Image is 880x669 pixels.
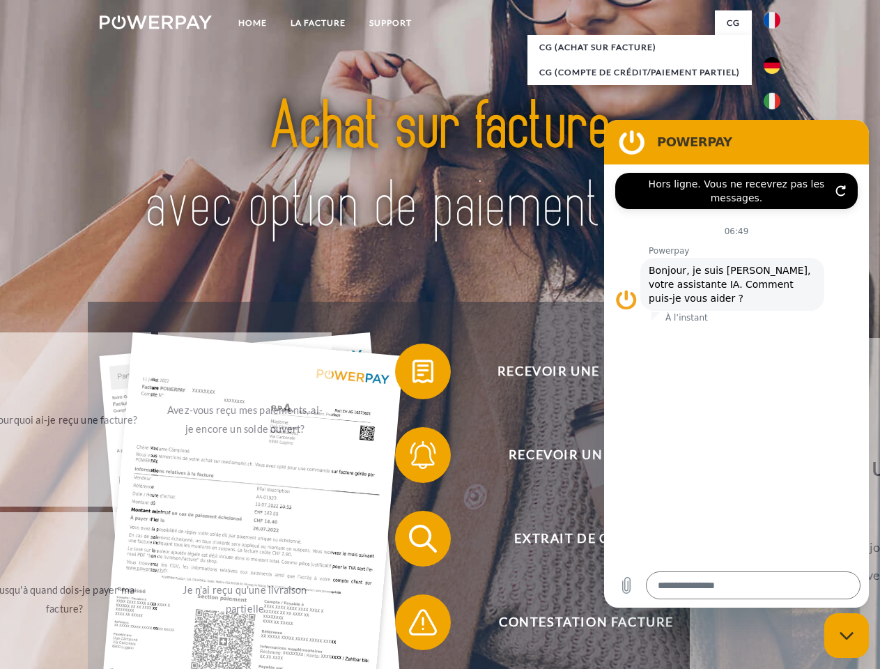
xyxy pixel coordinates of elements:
[395,511,757,567] button: Extrait de compte
[279,10,357,36] a: LA FACTURE
[167,401,323,438] div: Avez-vous reçu mes paiements, ai-je encore un solde ouvert?
[764,12,780,29] img: fr
[415,511,757,567] span: Extrait de compte
[715,10,752,36] a: CG
[764,57,780,74] img: de
[406,605,440,640] img: qb_warning.svg
[604,120,869,608] iframe: Fenêtre de messagerie
[158,332,332,507] a: Avez-vous reçu mes paiements, ai-je encore un solde ouvert?
[527,60,752,85] a: CG (Compte de crédit/paiement partiel)
[357,10,424,36] a: Support
[527,35,752,60] a: CG (achat sur facture)
[133,67,747,267] img: title-powerpay_fr.svg
[415,594,757,650] span: Contestation Facture
[100,15,212,29] img: logo-powerpay-white.svg
[167,580,323,618] div: Je n'ai reçu qu'une livraison partielle
[395,594,757,650] button: Contestation Facture
[764,93,780,109] img: it
[824,613,869,658] iframe: Bouton de lancement de la fenêtre de messagerie, conversation en cours
[406,521,440,556] img: qb_search.svg
[226,10,279,36] a: Home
